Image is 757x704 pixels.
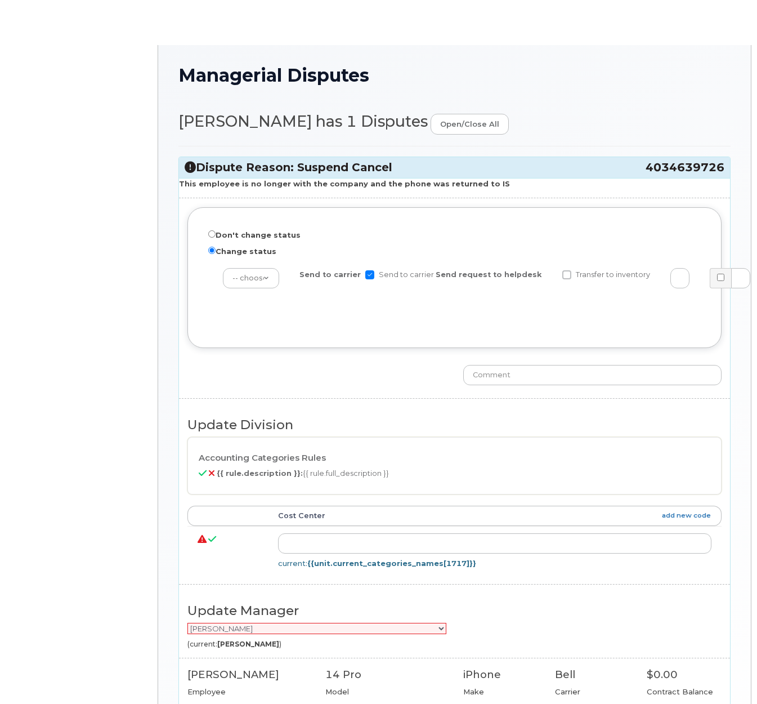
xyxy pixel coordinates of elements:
div: Carrier [555,687,630,697]
h3: Update Division [187,418,722,432]
strong: This employee is no longer with the company and the phone was returned to IS [179,179,510,188]
input: Send to carrier [365,270,374,279]
span: 4034639726 [646,160,724,175]
div: Make [463,687,538,697]
strong: {{unit.current_categories_names[1717]}} [307,559,476,568]
label: Send to carrier [365,268,434,282]
a: add new code [662,511,711,520]
div: Contract Balance [647,687,722,697]
h2: [PERSON_NAME] has 1 Disputes [178,113,731,135]
strong: [PERSON_NAME] [217,640,279,648]
small: (current: ) [187,640,281,648]
strong: Send to carrier [299,270,361,280]
div: iPhone [463,667,538,682]
div: Model [325,687,446,697]
input: Don't change status [208,230,216,238]
div: $0.00 [647,667,722,682]
div: Employee [187,687,308,697]
i: {{ unit.errors.join('. ') }} [198,539,207,540]
a: open/close all [431,114,509,135]
h3: Update Manager [187,604,722,618]
label: Change status [208,244,276,257]
input: Comment [463,365,722,385]
input: Change status [208,247,216,254]
div: [PERSON_NAME] [187,667,308,682]
h4: Accounting Categories Rules [199,453,710,463]
strong: Send request to helpdesk [436,270,542,279]
b: {{ rule.description }}: [217,469,303,478]
label: Don't change status [208,228,301,240]
th: Cost Center [268,506,722,526]
label: Transfer to inventory [562,268,650,282]
h1: Managerial Disputes [178,65,731,85]
div: 14 Pro [325,667,446,682]
h3: Dispute Reason: Suspend Cancel [185,160,724,175]
span: current: [278,559,476,568]
input: Transfer to inventory [562,270,571,279]
div: Bell [555,667,630,682]
p: {{ rule.full_description }} [199,468,710,479]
